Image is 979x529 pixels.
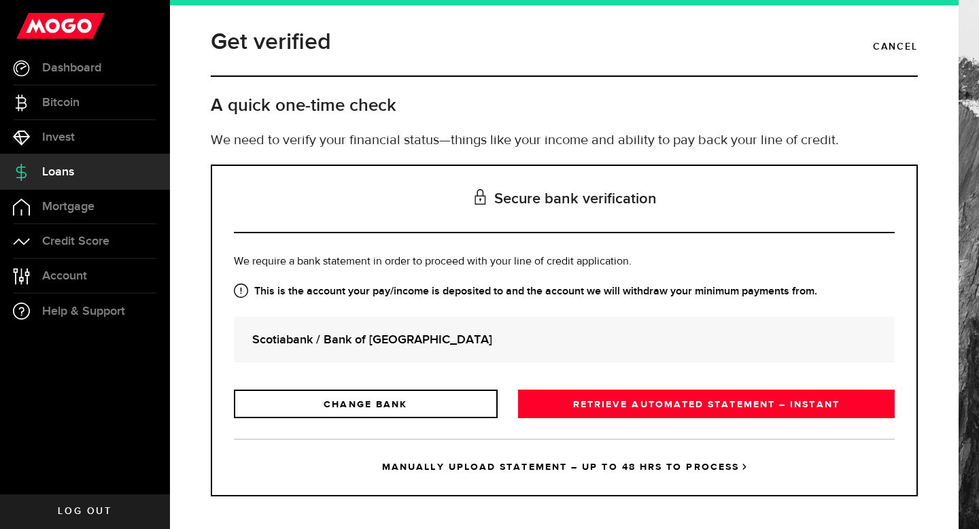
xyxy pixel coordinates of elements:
[252,330,876,349] strong: Scotiabank / Bank of [GEOGRAPHIC_DATA]
[42,62,101,74] span: Dashboard
[234,256,632,267] span: We require a bank statement in order to proceed with your line of credit application.
[518,390,895,418] a: RETRIEVE AUTOMATED STATEMENT – INSTANT
[211,24,331,60] h1: Get verified
[234,390,498,418] a: CHANGE BANK
[234,284,895,300] strong: This is the account your pay/income is deposited to and the account we will withdraw your minimum...
[42,270,87,282] span: Account
[42,201,95,213] span: Mortgage
[42,305,125,318] span: Help & Support
[211,131,918,151] p: We need to verify your financial status—things like your income and ability to pay back your line...
[922,472,979,529] iframe: LiveChat chat widget
[42,97,80,109] span: Bitcoin
[211,95,918,117] h2: A quick one-time check
[42,131,75,143] span: Invest
[42,235,109,248] span: Credit Score
[58,507,111,516] span: Log out
[234,166,895,233] h3: Secure bank verification
[42,166,74,178] span: Loans
[873,35,918,58] a: Cancel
